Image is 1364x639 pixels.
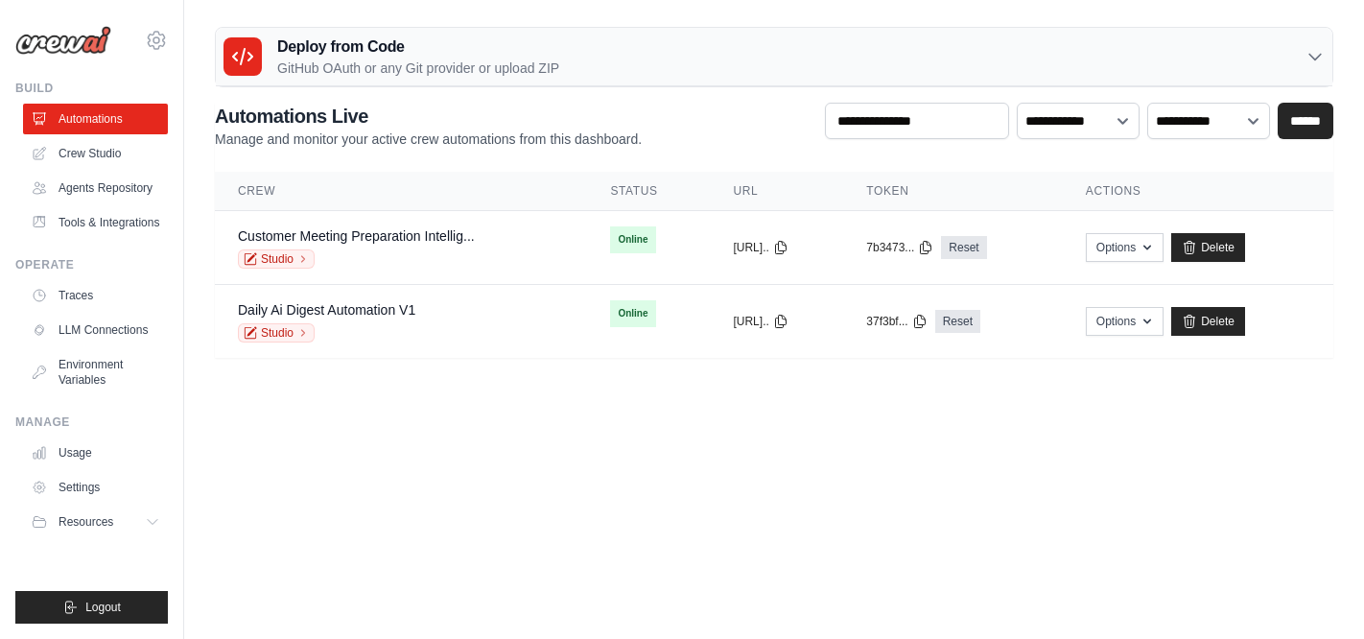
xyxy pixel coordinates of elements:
[23,315,168,345] a: LLM Connections
[238,228,475,244] a: Customer Meeting Preparation Intellig...
[941,236,986,259] a: Reset
[15,414,168,430] div: Manage
[15,257,168,272] div: Operate
[610,226,655,253] span: Online
[23,507,168,537] button: Resources
[15,81,168,96] div: Build
[866,240,933,255] button: 7b3473...
[23,138,168,169] a: Crew Studio
[23,472,168,503] a: Settings
[215,172,587,211] th: Crew
[866,314,927,329] button: 37f3bf...
[23,104,168,134] a: Automations
[238,323,315,343] a: Studio
[277,59,559,78] p: GitHub OAuth or any Git provider or upload ZIP
[1086,307,1164,336] button: Options
[587,172,710,211] th: Status
[1171,233,1245,262] a: Delete
[23,173,168,203] a: Agents Repository
[277,35,559,59] h3: Deploy from Code
[23,438,168,468] a: Usage
[238,302,415,318] a: Daily Ai Digest Automation V1
[215,130,642,149] p: Manage and monitor your active crew automations from this dashboard.
[59,514,113,530] span: Resources
[1086,233,1164,262] button: Options
[15,591,168,624] button: Logout
[1171,307,1245,336] a: Delete
[23,280,168,311] a: Traces
[15,26,111,55] img: Logo
[215,103,642,130] h2: Automations Live
[843,172,1063,211] th: Token
[710,172,843,211] th: URL
[238,249,315,269] a: Studio
[85,600,121,615] span: Logout
[935,310,980,333] a: Reset
[610,300,655,327] span: Online
[23,349,168,395] a: Environment Variables
[23,207,168,238] a: Tools & Integrations
[1063,172,1333,211] th: Actions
